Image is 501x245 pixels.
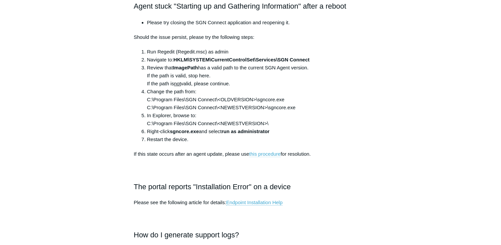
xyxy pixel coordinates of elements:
[174,57,310,62] strong: HKLM\SYSTEM\CurrentControlSet\Services\SGN Connect
[147,19,368,27] li: Please try closing the SGN Connect application and reopening it.
[249,151,280,157] a: this procedure
[134,150,368,158] p: If this state occurs after an agent update, please use for resolution.
[134,181,368,193] h2: The portal reports "Installation Error" on a device
[147,127,368,135] li: Right-click and select
[174,81,181,86] span: not
[170,128,199,134] strong: sgncore.exe
[134,0,368,12] h2: Agent stuck "Starting up and Gathering Information" after a reboot
[222,128,270,134] strong: run as administrator
[147,112,368,127] li: In Explorer, browse to: C:\Program Files\SGN Connect\<NEWESTVERSION>\
[134,229,368,241] h2: How do I generate support logs?
[147,64,368,88] li: Review that has a valid path to the current SGN Agent version. If the path is valid, stop here. I...
[147,56,368,64] li: Navigate to:
[226,200,282,205] a: Endpoint Installation Help
[134,199,368,206] p: Please see the following article for details:
[173,65,198,70] strong: ImagePath
[147,48,368,56] li: Run Regedit (Regedit.msc) as admin
[134,33,368,41] p: Should the issue persist, please try the following steps:
[147,88,368,112] li: Change the path from: C:\Program Files\SGN Connect\<OLDVERSION>\sgncore.exe C:\Program Files\SGN ...
[147,135,368,143] li: Restart the device.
